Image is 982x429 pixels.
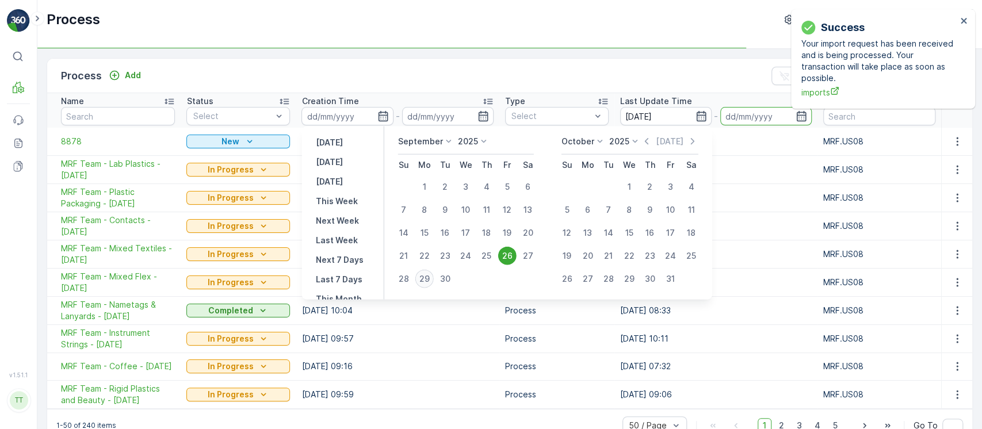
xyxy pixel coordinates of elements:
[61,271,175,294] a: MRF Team - Mixed Flex - 09/22/2025
[296,268,499,296] td: [DATE] 06:23
[186,304,290,317] button: Completed
[458,136,478,147] p: 2025
[578,270,597,288] div: 27
[398,136,442,147] p: September
[477,224,495,242] div: 18
[661,224,679,242] div: 17
[801,38,957,84] p: Your import request has been received and is being processed. Your transaction will take place as...
[823,389,935,400] p: MRF.US08
[415,270,433,288] div: 29
[620,107,712,125] input: dd/mm/yyyy
[61,243,175,266] a: MRF Team - Mixed Textiles - 09/22/2025
[823,220,935,232] p: MRF.US08
[661,270,679,288] div: 31
[518,201,537,219] div: 13
[598,155,618,175] th: Tuesday
[207,248,253,260] p: In Progress
[505,333,609,344] p: Process
[455,155,476,175] th: Wednesday
[435,247,454,265] div: 23
[415,201,433,219] div: 8
[614,183,817,212] td: [DATE] 07:19
[477,178,495,196] div: 4
[415,247,433,265] div: 22
[720,107,812,125] input: dd/mm/yyyy
[61,327,175,350] span: MRF Team - Instrument Strings - [DATE]
[640,224,659,242] div: 16
[477,201,495,219] div: 11
[296,183,499,212] td: [DATE] 07:44
[186,95,213,107] p: Status
[434,155,455,175] th: Tuesday
[614,155,817,183] td: [DATE] 11:24
[661,201,679,219] div: 10
[517,155,538,175] th: Saturday
[207,361,253,372] p: In Progress
[61,243,175,266] span: MRF Team - Mixed Textiles - [DATE]
[7,381,30,420] button: TT
[456,201,475,219] div: 10
[823,107,935,125] input: Search
[7,9,30,32] img: logo
[394,201,412,219] div: 7
[315,196,357,207] p: This Week
[660,155,681,175] th: Friday
[620,247,638,265] div: 22
[614,212,817,240] td: [DATE] 12:10
[315,254,363,266] p: Next 7 Days
[61,327,175,350] a: MRF Team - Instrument Strings - 09/17/25
[394,224,412,242] div: 14
[599,247,617,265] div: 21
[186,332,290,346] button: In Progress
[311,233,362,247] button: Last Week
[614,128,817,155] td: [DATE] 07:05
[714,109,718,123] p: -
[561,136,594,147] p: October
[614,380,817,408] td: [DATE] 09:06
[821,20,865,36] p: Success
[186,219,290,233] button: In Progress
[296,380,499,408] td: [DATE] 09:59
[456,247,475,265] div: 24
[393,155,414,175] th: Sunday
[823,361,935,372] p: MRF.US08
[311,155,347,169] button: Today
[396,109,400,123] p: -
[556,155,577,175] th: Sunday
[296,128,499,155] td: [DATE] 07:05
[599,270,617,288] div: 28
[296,324,499,353] td: [DATE] 09:57
[221,136,239,147] p: New
[61,158,175,181] a: MRF Team - Lab Plastics - 09/25/2025
[614,240,817,268] td: [DATE] 12:09
[186,163,290,177] button: In Progress
[620,95,692,107] p: Last Update Time
[681,155,701,175] th: Saturday
[61,95,84,107] p: Name
[394,247,412,265] div: 21
[505,305,609,316] p: Process
[311,194,362,208] button: This Week
[311,292,366,306] button: This Month
[186,191,290,205] button: In Progress
[207,220,253,232] p: In Progress
[682,224,700,242] div: 18
[61,186,175,209] span: MRF Team - Plastic Packaging - [DATE]
[207,389,253,400] p: In Progress
[186,135,290,148] button: New
[656,136,683,147] p: [DATE]
[456,224,475,242] div: 17
[682,247,700,265] div: 25
[311,253,368,267] button: Next 7 Days
[315,137,342,148] p: [DATE]
[61,299,175,322] a: MRF Team - Nametags & Lanyards - 09/19/25
[10,391,28,409] div: TT
[435,224,454,242] div: 16
[61,136,175,147] span: 8878
[823,248,935,260] p: MRF.US08
[61,107,175,125] input: Search
[477,247,495,265] div: 25
[609,136,629,147] p: 2025
[61,299,175,322] span: MRF Team - Nametags & Lanyards - [DATE]
[61,158,175,181] span: MRF Team - Lab Plastics - [DATE]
